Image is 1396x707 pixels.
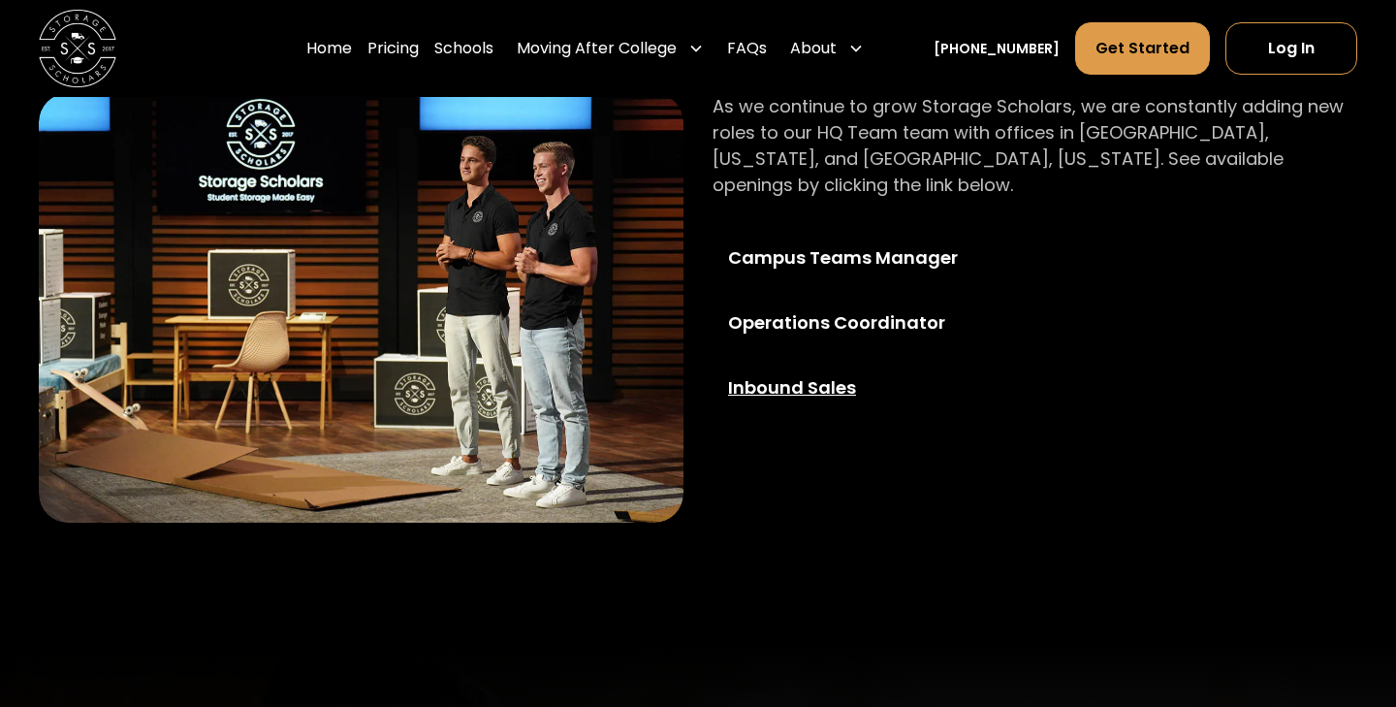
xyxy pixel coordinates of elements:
img: Storage Scholars main logo [39,10,116,87]
a: Inbound Sales [713,359,1023,416]
a: FAQs [727,21,767,76]
div: About [782,21,872,76]
div: Campus Teams Manager [728,244,1007,271]
a: Log In [1225,22,1357,75]
div: Moving After College [517,37,677,60]
div: Operations Coordinator [728,309,1007,336]
a: Campus Teams Manager [713,229,1023,286]
a: Operations Coordinator [713,294,1023,351]
a: Get Started [1075,22,1210,75]
p: As we continue to grow Storage Scholars, we are constantly adding new roles to our HQ Team team w... [713,93,1357,198]
div: Inbound Sales [728,374,1007,401]
div: Moving After College [509,21,712,76]
div: About [790,37,837,60]
a: Pricing [367,21,419,76]
a: Home [306,21,352,76]
a: Schools [434,21,493,76]
a: [PHONE_NUMBER] [934,39,1060,59]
